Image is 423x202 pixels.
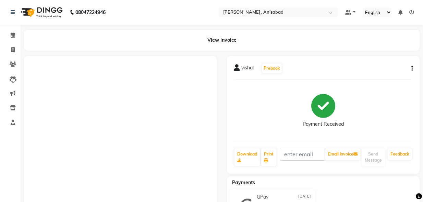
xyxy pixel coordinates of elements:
[232,179,255,186] span: Payments
[280,148,325,161] input: enter email
[388,148,412,160] a: Feedback
[261,148,276,166] a: Print
[75,3,106,22] b: 08047224946
[24,30,420,51] div: View Invoice
[257,193,268,201] span: GPay
[325,148,360,160] button: Email Invoice
[303,121,344,128] div: Payment Received
[262,64,282,73] button: Prebook
[362,148,385,166] button: Send Message
[17,3,64,22] img: logo
[234,148,260,166] a: Download
[298,193,311,201] span: [DATE]
[241,64,254,74] span: vishal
